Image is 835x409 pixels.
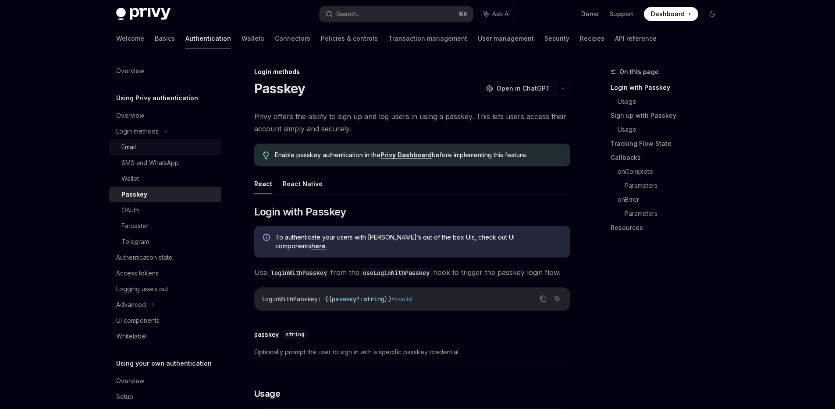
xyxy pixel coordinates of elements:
span: => [391,295,398,303]
span: passkey [332,295,356,303]
a: Transaction management [388,28,467,49]
code: loginWithPasskey [267,268,330,278]
a: Usage [618,123,726,137]
div: Whitelabel [116,331,147,342]
div: Setup [116,391,133,402]
div: Authentication state [116,252,173,263]
button: Copy the contents from the code block [537,293,549,304]
a: Resources [611,221,726,235]
span: Dashboard [651,10,685,18]
div: Logging users out [116,284,168,294]
a: Wallet [109,171,221,187]
h1: Passkey [254,81,306,96]
span: Ask AI [492,10,510,18]
a: Demo [581,10,599,18]
a: Wallets [242,28,264,49]
a: Email [109,139,221,155]
span: Open in ChatGPT [497,84,550,93]
a: Callbacks [611,151,726,165]
a: Tracking Flow State [611,137,726,151]
a: Parameters [625,179,726,193]
button: Ask AI [551,293,563,304]
div: Login methods [116,126,159,137]
button: Ask AI [477,6,516,22]
a: Recipes [580,28,604,49]
a: Access tokens [109,265,221,281]
svg: Tip [263,152,269,159]
a: User management [478,28,534,49]
button: Open in ChatGPT [480,81,555,96]
span: Enable passkey authentication in the before implementing this feature. [275,151,561,159]
a: OAuth [109,202,221,218]
span: Privy offers the ability to sign up and log users in using a passkey. This lets users access thei... [254,110,570,135]
div: Overview [116,66,144,76]
span: string [363,295,384,303]
img: dark logo [116,8,171,20]
div: SMS and WhatsApp [121,158,179,168]
div: Access tokens [116,268,159,279]
div: Advanced [116,300,146,310]
button: Toggle dark mode [705,7,719,21]
div: passkey [254,330,279,339]
div: UI components [116,315,160,326]
a: Telegram [109,234,221,250]
a: Authentication [185,28,231,49]
a: Dashboard [644,7,698,21]
h5: Using your own authentication [116,358,212,369]
a: Overview [109,63,221,79]
code: useLoginWithPasskey [359,268,433,278]
span: On this page [619,67,659,77]
button: React [254,173,272,194]
a: Support [609,10,633,18]
span: string [286,331,304,338]
span: void [398,295,412,303]
span: Optionally prompt the user to sign in with a specific passkey credential. [254,347,570,357]
div: Login methods [254,67,570,76]
a: Setup [109,389,221,405]
a: onError [618,193,726,207]
span: ?: [356,295,363,303]
button: Search...⌘K [320,6,473,22]
svg: Info [263,234,272,243]
a: Welcome [116,28,144,49]
h5: Using Privy authentication [116,93,198,103]
a: UI components [109,313,221,328]
span: Use from the hook to trigger the passkey login flow. [254,266,570,279]
a: Parameters [625,207,726,221]
a: Login with Passkey [611,81,726,95]
a: Connectors [275,28,310,49]
div: Wallet [121,173,139,184]
div: Overview [116,110,144,121]
a: Passkey [109,187,221,202]
div: Search... [336,9,361,19]
span: ⌘ K [458,11,468,18]
div: Farcaster [121,221,149,231]
span: To authenticate your users with [PERSON_NAME]’s out of the box UIs, check out UI components . [275,233,561,250]
div: Passkey [121,189,147,200]
a: Logging users out [109,281,221,297]
span: : ({ [318,295,332,303]
a: Overview [109,373,221,389]
a: Privy Dashboard [380,151,432,159]
span: loginWithPasskey [262,295,318,303]
a: Farcaster [109,218,221,234]
a: Basics [155,28,175,49]
a: Sign up with Passkey [611,109,726,123]
span: }) [384,295,391,303]
span: Usage [254,388,281,400]
div: OAuth [121,205,139,215]
a: API reference [615,28,657,49]
div: Telegram [121,236,149,247]
span: Login with Passkey [254,205,346,219]
a: here [311,242,326,250]
a: Overview [109,108,221,123]
a: Authentication state [109,250,221,265]
a: Usage [618,95,726,109]
a: Policies & controls [321,28,378,49]
div: Overview [116,376,144,386]
div: Email [121,142,136,152]
a: Security [544,28,569,49]
a: onComplete [618,165,726,179]
button: React Native [283,173,323,194]
a: SMS and WhatsApp [109,155,221,171]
